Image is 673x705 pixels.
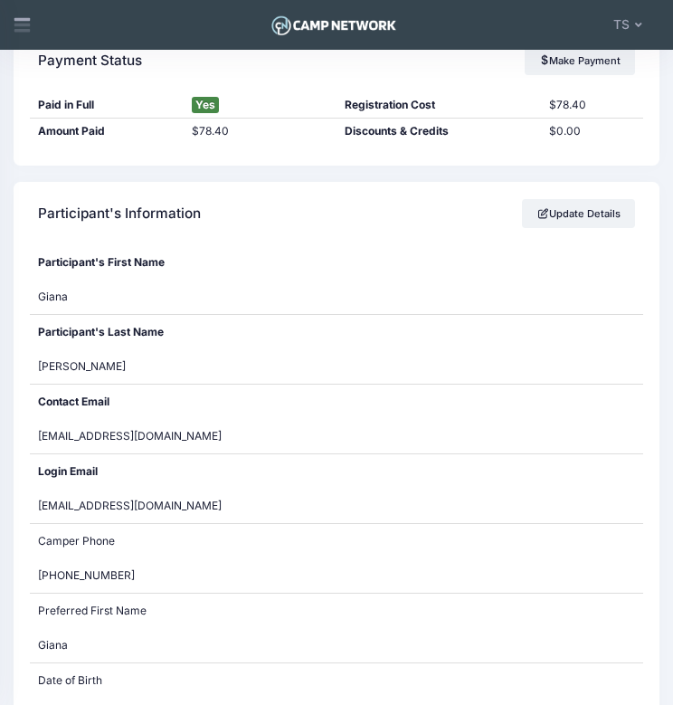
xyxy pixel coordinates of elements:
[525,46,635,75] a: Make Payment
[30,97,184,113] div: Paid in Full
[184,123,337,139] div: $78.40
[38,290,68,303] span: Giana
[192,97,219,113] span: Yes
[541,123,643,139] div: $0.00
[336,97,541,113] div: Registration Cost
[38,193,201,234] h4: Participant's Information
[38,638,68,652] span: Giana
[541,97,643,113] div: $78.40
[602,5,659,43] button: TS
[613,15,630,34] span: TS
[38,40,142,81] h4: Payment Status
[30,123,184,139] div: Amount Paid
[336,123,541,139] div: Discounts & Credits
[30,315,643,349] div: Participant's Last Name
[38,498,264,514] span: [EMAIL_ADDRESS][DOMAIN_NAME]
[8,5,35,43] div: Show aside menu
[522,199,635,228] a: Update Details
[30,245,643,280] div: Participant's First Name
[30,594,643,628] div: Preferred First Name
[38,359,126,373] span: [PERSON_NAME]
[30,454,643,489] div: Login Email
[269,12,398,39] img: Logo
[30,385,643,419] div: Contact Email
[30,524,643,558] div: Camper Phone
[38,568,135,582] span: [PHONE_NUMBER]
[30,663,643,698] div: Date of Birth
[38,429,222,443] span: [EMAIL_ADDRESS][DOMAIN_NAME]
